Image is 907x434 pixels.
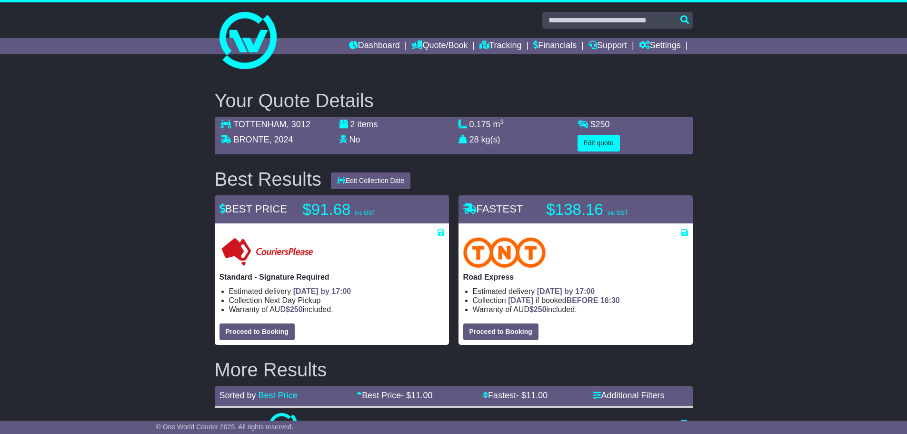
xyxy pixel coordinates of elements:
span: if booked [508,296,619,304]
sup: 3 [500,118,504,125]
span: [DATE] [508,296,533,304]
img: Couriers Please: Standard - Signature Required [219,237,315,268]
a: Best Price- $11.00 [357,391,432,400]
h2: Your Quote Details [215,90,693,111]
span: 250 [596,120,610,129]
span: 0.175 [469,120,491,129]
span: m [493,120,504,129]
span: - $ [401,391,432,400]
span: - $ [516,391,548,400]
span: inc GST [608,210,628,216]
p: Road Express [463,273,688,282]
li: Warranty of AUD included. [229,305,444,314]
span: inc GST [355,210,376,216]
a: Quote/Book [411,38,468,54]
span: 11.00 [526,391,548,400]
button: Edit quote [578,135,620,151]
li: Estimated delivery [229,287,444,296]
span: items [358,120,378,129]
span: [DATE] by 17:00 [537,287,595,295]
span: BEST PRICE [219,203,287,215]
li: Warranty of AUD included. [473,305,688,314]
span: BEFORE [567,296,598,304]
span: Next Day Pickup [264,296,320,304]
a: Fastest- $11.00 [483,391,548,400]
span: 2 [350,120,355,129]
li: Estimated delivery [473,287,688,296]
a: Additional Filters [593,391,665,400]
a: Dashboard [349,38,400,54]
span: $ [591,120,610,129]
span: kg(s) [481,135,500,144]
a: Support [588,38,627,54]
a: Best Price [259,391,298,400]
li: Collection [229,296,444,305]
span: [DATE] by 17:00 [293,287,351,295]
a: Financials [533,38,577,54]
button: Proceed to Booking [463,323,538,340]
span: No [349,135,360,144]
span: $ [286,305,303,313]
span: TOTTENHAM [233,120,287,129]
span: 250 [534,305,547,313]
img: TNT Domestic: Road Express [463,237,546,268]
p: $91.68 [303,200,422,219]
span: 16:30 [600,296,620,304]
span: Sorted by [219,391,256,400]
button: Proceed to Booking [219,323,295,340]
div: Best Results [210,169,327,190]
span: 250 [290,305,303,313]
p: Standard - Signature Required [219,273,444,282]
a: Tracking [479,38,521,54]
p: $138.16 [547,200,666,219]
button: Edit Collection Date [331,172,410,189]
span: BRONTE [234,135,269,144]
a: Settings [639,38,681,54]
span: 11.00 [411,391,432,400]
span: FASTEST [463,203,523,215]
span: , 3012 [287,120,310,129]
span: © One World Courier 2025. All rights reserved. [156,423,294,431]
span: 28 [469,135,479,144]
li: Collection [473,296,688,305]
h2: More Results [215,359,693,380]
span: , 2024 [269,135,293,144]
span: $ [529,305,547,313]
